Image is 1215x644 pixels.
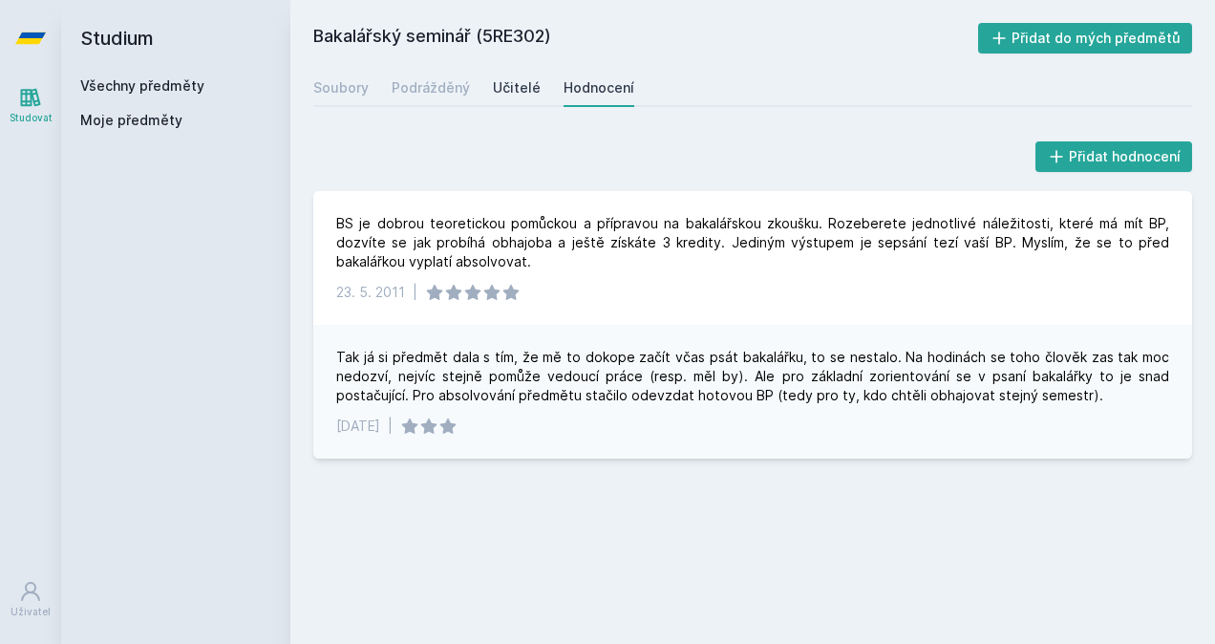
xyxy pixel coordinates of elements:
[11,605,51,619] div: Uživatel
[80,77,204,94] a: Všechny předměty
[1035,141,1193,172] button: Přidat hodnocení
[336,283,405,302] div: 23. 5. 2011
[313,23,978,54] h2: Bakalářský seminář (5RE302)
[4,570,57,629] a: Uživatel
[1012,29,1181,48] font: Přidat do mých předmětů
[493,78,541,97] div: Učitelé
[10,111,53,125] div: Studovat
[1069,147,1181,166] font: Přidat hodnocení
[4,76,57,135] a: Studovat
[336,348,1169,405] div: Tak já si předmět dala s tím, že mě to dokope začít včas psát bakalářku, to se nestalo. Na hodiná...
[392,69,470,107] a: Podrážděný
[313,78,369,97] div: Soubory
[388,417,393,436] div: |
[336,417,380,436] div: [DATE]
[564,78,634,97] div: Hodnocení
[978,23,1193,54] button: Přidat do mých předmětů
[413,283,417,302] div: |
[392,78,470,97] div: Podrážděný
[80,111,182,130] span: Moje předměty
[336,214,1169,271] div: BS je dobrou teoretickou pomůckou a přípravou na bakalářskou zkoušku. Rozeberete jednotlivé nálež...
[313,69,369,107] a: Soubory
[493,69,541,107] a: Učitelé
[564,69,634,107] a: Hodnocení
